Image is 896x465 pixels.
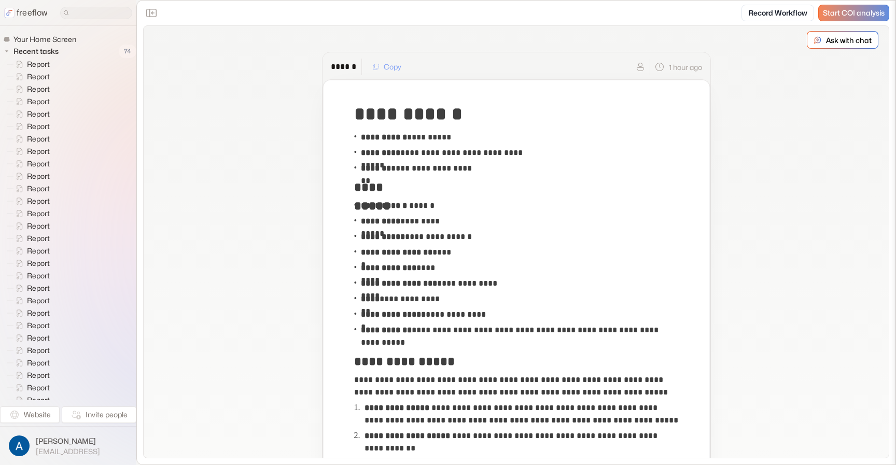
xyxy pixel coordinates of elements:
[7,58,54,71] a: Report
[36,436,100,446] span: [PERSON_NAME]
[25,84,53,94] span: Report
[25,171,53,181] span: Report
[25,184,53,194] span: Report
[25,358,53,368] span: Report
[7,357,54,369] a: Report
[25,246,53,256] span: Report
[3,34,80,45] a: Your Home Screen
[7,207,54,220] a: Report
[25,320,53,331] span: Report
[119,45,136,58] span: 74
[7,83,54,95] a: Report
[7,344,54,357] a: Report
[25,295,53,306] span: Report
[36,447,100,456] span: [EMAIL_ADDRESS]
[7,382,54,394] a: Report
[143,5,160,21] button: Close the sidebar
[25,59,53,69] span: Report
[7,257,54,270] a: Report
[4,7,48,19] a: freeflow
[7,108,54,120] a: Report
[7,282,54,294] a: Report
[25,221,53,231] span: Report
[25,383,53,393] span: Report
[7,170,54,182] a: Report
[7,270,54,282] a: Report
[7,394,54,406] a: Report
[7,220,54,232] a: Report
[25,283,53,293] span: Report
[7,182,54,195] a: Report
[25,333,53,343] span: Report
[25,159,53,169] span: Report
[25,208,53,219] span: Report
[25,233,53,244] span: Report
[7,307,54,319] a: Report
[7,95,54,108] a: Report
[3,45,63,58] button: Recent tasks
[11,34,79,45] span: Your Home Screen
[741,5,814,21] a: Record Workflow
[7,145,54,158] a: Report
[25,271,53,281] span: Report
[818,5,889,21] a: Start COI analysis
[17,7,48,19] p: freeflow
[25,345,53,356] span: Report
[6,433,130,459] button: [PERSON_NAME][EMAIL_ADDRESS]
[7,332,54,344] a: Report
[7,232,54,245] a: Report
[25,370,53,381] span: Report
[669,62,702,73] p: 1 hour ago
[25,146,53,157] span: Report
[366,59,408,75] button: Copy
[25,196,53,206] span: Report
[25,109,53,119] span: Report
[25,134,53,144] span: Report
[7,245,54,257] a: Report
[25,258,53,269] span: Report
[25,72,53,82] span: Report
[823,9,885,18] span: Start COI analysis
[9,435,30,456] img: profile
[25,395,53,405] span: Report
[7,294,54,307] a: Report
[25,121,53,132] span: Report
[7,133,54,145] a: Report
[7,120,54,133] a: Report
[7,319,54,332] a: Report
[7,158,54,170] a: Report
[7,71,54,83] a: Report
[826,35,872,46] p: Ask with chat
[25,308,53,318] span: Report
[7,195,54,207] a: Report
[25,96,53,107] span: Report
[62,406,136,423] button: Invite people
[11,46,62,57] span: Recent tasks
[7,369,54,382] a: Report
